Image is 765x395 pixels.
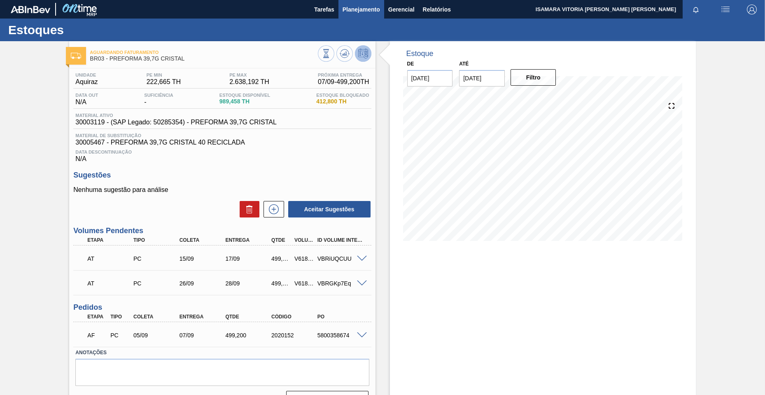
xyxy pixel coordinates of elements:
button: Visão Geral dos Estoques [318,45,334,62]
div: 499,200 [269,255,293,262]
span: PE MAX [229,72,269,77]
span: 07/09 - 499,200 TH [318,78,369,86]
span: Próxima Entrega [318,72,369,77]
div: Pedido de Compra [108,332,132,339]
div: VBRiUQCUU [315,255,367,262]
span: Tarefas [314,5,334,14]
label: De [407,61,414,67]
div: Qtde [223,314,275,320]
span: Aguardando Faturamento [90,50,317,55]
h3: Pedidos [73,303,371,312]
div: 499,200 [223,332,275,339]
div: Qtde [269,237,293,243]
span: Unidade [75,72,98,77]
span: 30005467 - PREFORMA 39,7G CRISTAL 40 RECICLADA [75,139,369,146]
button: Desprogramar Estoque [355,45,371,62]
div: Etapa [85,314,109,320]
span: 2.638,192 TH [229,78,269,86]
div: 2020152 [269,332,321,339]
div: 5800358674 [315,332,367,339]
div: Tipo [131,237,183,243]
div: Aguardando Informações de Transporte [85,250,137,268]
span: Material ativo [75,113,277,118]
div: 17/09/2025 [223,255,275,262]
span: Material de Substituição [75,133,369,138]
div: 05/09/2025 [131,332,183,339]
img: TNhmsLtSVTkK8tSr43FrP2fwEKptu5GPRR3wAAAABJRU5ErkJggg== [11,6,50,13]
h3: Sugestões [73,171,371,180]
div: Pedido de Compra [131,280,183,287]
span: Aquiraz [75,78,98,86]
div: Etapa [85,237,137,243]
img: Logout [747,5,757,14]
div: Código [269,314,321,320]
div: Entrega [223,237,275,243]
p: AF [87,332,107,339]
span: PE MIN [147,72,181,77]
span: Estoque Disponível [219,93,270,98]
div: N/A [73,146,371,163]
button: Notificações [683,4,709,15]
button: Aceitar Sugestões [288,201,371,217]
p: AT [87,280,135,287]
div: Aguardando Faturamento [85,326,109,344]
input: dd/mm/yyyy [459,70,505,86]
button: Atualizar Gráfico [336,45,353,62]
p: Nenhuma sugestão para análise [73,186,371,194]
span: Planejamento [343,5,380,14]
span: Data out [75,93,98,98]
div: V618446 [292,255,316,262]
div: Id Volume Interno [315,237,367,243]
div: Pedido de Compra [131,255,183,262]
span: 222,665 TH [147,78,181,86]
div: - [142,93,175,106]
div: Coleta [177,237,229,243]
div: Nova sugestão [259,201,284,217]
span: BR03 - PREFORMA 39,7G CRISTAL [90,56,317,62]
span: Estoque Bloqueado [316,93,369,98]
h3: Volumes Pendentes [73,227,371,235]
div: 499,200 [269,280,293,287]
span: 412,800 TH [316,98,369,105]
div: Coleta [131,314,183,320]
div: Estoque [406,49,434,58]
img: Ícone [71,53,81,59]
span: Gerencial [388,5,415,14]
span: Relatórios [423,5,451,14]
div: VBRGKp7Eq [315,280,367,287]
h1: Estoques [8,25,154,35]
img: userActions [721,5,730,14]
input: dd/mm/yyyy [407,70,453,86]
label: Anotações [75,347,369,359]
div: Aceitar Sugestões [284,200,371,218]
div: 07/09/2025 [177,332,229,339]
div: 28/09/2025 [223,280,275,287]
div: Volume Portal [292,237,316,243]
div: Aguardando Informações de Transporte [85,274,137,292]
div: 26/09/2025 [177,280,229,287]
label: Até [459,61,469,67]
p: AT [87,255,135,262]
div: PO [315,314,367,320]
span: 30003119 - (SAP Legado: 50285354) - PREFORMA 39,7G CRISTAL [75,119,277,126]
div: 15/09/2025 [177,255,229,262]
div: Tipo [108,314,132,320]
button: Filtro [511,69,556,86]
div: Entrega [177,314,229,320]
div: N/A [73,93,100,106]
div: Excluir Sugestões [236,201,259,217]
div: V618445 [292,280,316,287]
span: Data Descontinuação [75,150,369,154]
span: Suficiência [144,93,173,98]
span: 989,458 TH [219,98,270,105]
